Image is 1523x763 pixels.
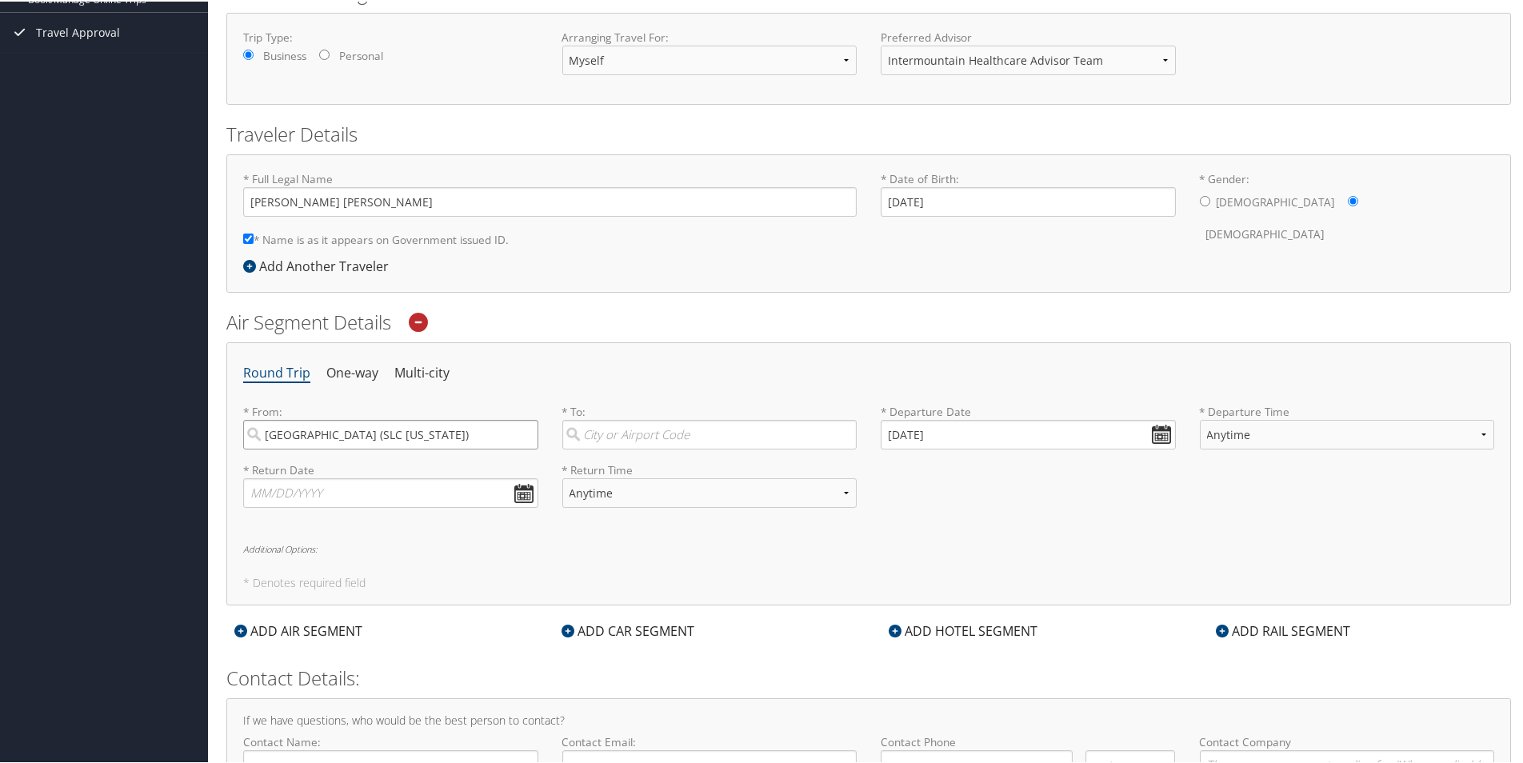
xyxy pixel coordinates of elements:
label: [DEMOGRAPHIC_DATA] [1206,218,1325,248]
span: Travel Approval [36,11,120,51]
input: City or Airport Code [243,418,538,448]
h2: Air Segment Details [226,307,1511,334]
div: ADD RAIL SEGMENT [1208,620,1358,639]
input: City or Airport Code [562,418,857,448]
label: * Return Time [562,461,857,477]
label: [DEMOGRAPHIC_DATA] [1217,186,1335,216]
select: * Departure Time [1200,418,1495,448]
div: ADD AIR SEGMENT [226,620,370,639]
label: Personal [339,46,383,62]
h6: Additional Options: [243,543,1494,552]
div: ADD CAR SEGMENT [554,620,702,639]
label: * Departure Time [1200,402,1495,461]
input: MM/DD/YYYY [881,418,1176,448]
input: MM/DD/YYYY [243,477,538,506]
h4: If we have questions, who would be the best person to contact? [243,713,1494,725]
label: * Date of Birth: [881,170,1176,215]
input: * Name is as it appears on Government issued ID. [243,232,254,242]
h2: Traveler Details [226,119,1511,146]
input: * Gender:[DEMOGRAPHIC_DATA][DEMOGRAPHIC_DATA] [1348,194,1358,205]
label: * Return Date [243,461,538,477]
div: Add Another Traveler [243,255,397,274]
h2: Contact Details: [226,663,1511,690]
label: Contact Phone [881,733,1176,749]
input: * Gender:[DEMOGRAPHIC_DATA][DEMOGRAPHIC_DATA] [1200,194,1210,205]
label: * To: [562,402,857,448]
label: Preferred Advisor [881,28,1176,44]
h5: * Denotes required field [243,576,1494,587]
label: Trip Type: [243,28,538,44]
input: * Full Legal Name [243,186,857,215]
li: Round Trip [243,358,310,386]
label: Business [263,46,306,62]
label: * Full Legal Name [243,170,857,215]
li: One-way [326,358,378,386]
li: Multi-city [394,358,450,386]
div: ADD HOTEL SEGMENT [881,620,1045,639]
label: * From: [243,402,538,448]
input: * Date of Birth: [881,186,1176,215]
label: Arranging Travel For: [562,28,857,44]
label: * Departure Date [881,402,1176,418]
label: * Gender: [1200,170,1495,249]
label: * Name is as it appears on Government issued ID. [243,223,509,253]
